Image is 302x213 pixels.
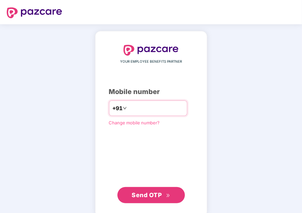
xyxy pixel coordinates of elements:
[120,59,182,64] span: YOUR EMPLOYEE BENEFITS PARTNER
[166,193,170,198] span: double-right
[7,7,62,18] img: logo
[123,45,179,56] img: logo
[117,187,185,203] button: Send OTPdouble-right
[109,120,160,125] a: Change mobile number?
[123,106,127,110] span: down
[132,191,162,199] span: Send OTP
[109,87,193,97] div: Mobile number
[113,104,123,113] span: +91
